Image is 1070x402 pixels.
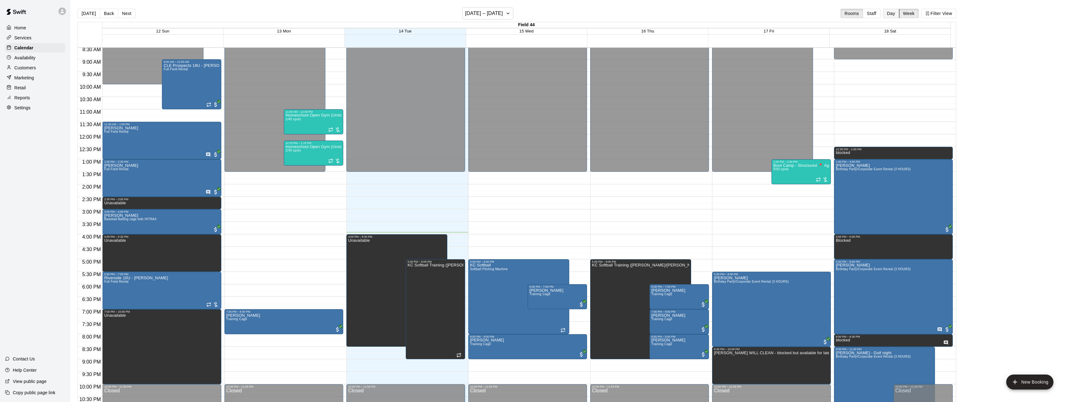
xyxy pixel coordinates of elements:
button: Week [899,9,919,18]
a: Home [5,23,65,32]
div: 10:00 PM – 11:59 PM [592,385,707,388]
button: 13 Mon [277,29,291,33]
span: All customers have paid [334,326,341,333]
button: Back [100,9,118,18]
a: Availability [5,53,65,62]
p: Marketing [14,75,34,81]
div: 8:00 PM – 8:30 PM: blocked [834,334,953,347]
span: 7:30 PM [81,322,103,327]
div: 8:00 PM – 9:00 PM [470,335,585,338]
div: 1:00 PM – 4:00 PM [836,160,951,163]
a: Services [5,33,65,42]
span: All customers have paid [578,301,585,308]
svg: Has notes [937,327,942,332]
span: 15 Wed [519,29,534,33]
span: All customers have paid [213,189,219,195]
span: Training Cage [530,292,550,296]
span: All customers have paid [213,226,219,233]
span: 12:30 PM [78,147,102,152]
div: 6:00 PM – 7:00 PM: Jack Dobrowolski [528,284,587,309]
button: Filter View [921,9,956,18]
span: 11:30 AM [78,122,103,127]
div: 12:30 PM – 1:00 PM [836,148,951,151]
button: 16 Thu [641,29,654,33]
a: Customers [5,63,65,72]
div: 1:00 PM – 2:30 PM: Kevin Hoogenboom [102,159,221,197]
button: Rooms [841,9,863,18]
span: 5:30 PM [81,272,103,277]
button: Day [883,9,899,18]
div: 9:00 AM – 11:00 AM [164,60,219,63]
div: 5:00 PM – 9:00 PM: KC Softball Training (Katie/Kristin) [590,259,691,359]
div: Settings [5,103,65,112]
p: Home [14,25,26,31]
span: Recurring event [816,177,821,182]
div: 12:15 PM – 1:15 PM [286,141,341,145]
div: 10:00 PM – 11:59 PM [104,385,219,388]
span: 8:30 PM [81,347,103,352]
span: All customers have paid [822,339,828,345]
span: 4:30 PM [81,247,103,252]
span: Full Field Rental [104,280,128,283]
span: Training Cage [470,342,491,346]
p: Retail [14,85,26,91]
span: Recurring event [206,102,211,107]
span: 1:30 PM [81,172,103,177]
span: 9:00 AM [81,59,103,65]
div: Field 44 [102,22,951,28]
p: Copy public page link [13,390,55,396]
div: 7:00 PM – 8:00 PM [651,310,707,313]
span: 17 Fri [764,29,774,33]
div: 8:00 PM – 9:00 PM [651,335,707,338]
div: 5:00 PM – 8:00 PM: KC Softball [468,259,569,334]
button: 14 Tue [399,29,412,33]
div: 5:00 PM – 9:00 PM: KC Softball Training (Katie/Kristin) [406,259,465,359]
p: Contact Us [13,356,35,362]
div: 7:00 PM – 10:00 PM: Unavailable [102,309,221,384]
div: 10:00 PM – 11:59 PM [348,385,463,388]
div: 5:00 PM – 9:00 PM [408,260,463,263]
span: 8:00 PM [81,334,103,340]
span: 5/50 spots filled [773,167,789,171]
div: 1:00 PM – 4:00 PM: Andrew Grover [834,159,953,234]
span: 6:30 PM [81,297,103,302]
div: 10:00 PM – 11:59 PM [714,385,829,388]
div: 5:00 PM – 8:00 PM: Janet Gliha [834,259,953,334]
div: 11:30 AM – 1:00 PM [104,123,219,126]
span: Training Cage [651,317,672,321]
span: Birthday Party/Corporate Event Rental (3 HOURS) [714,280,789,283]
span: 12 Sun [156,29,169,33]
span: 6:00 PM [81,284,103,290]
div: 8:30 PM – 10:00 PM [714,348,829,351]
a: Reports [5,93,65,102]
div: 2:30 PM – 3:00 PM: Unavailable [102,197,221,209]
div: 7:00 PM – 10:00 PM [104,310,219,313]
span: 3:30 PM [81,222,103,227]
a: Calendar [5,43,65,52]
span: 9:30 AM [81,72,103,77]
span: Training Cage [651,292,672,296]
span: 2:30 PM [81,197,103,202]
p: Reports [14,95,30,101]
span: Baseball Batting cage with HITRAX [104,217,157,221]
div: 5:00 PM – 9:00 PM [592,260,689,263]
span: Full Field Rental [164,67,188,71]
div: 10:00 PM – 11:59 PM [470,385,585,388]
div: 1:00 PM – 2:30 PM [104,160,219,163]
div: 2:30 PM – 3:00 PM [104,198,219,201]
span: 1/40 spots filled [286,117,301,121]
span: 9:00 PM [81,359,103,365]
svg: Has notes [206,190,211,195]
div: 3:00 PM – 4:00 PM [104,210,219,213]
span: All customers have paid [578,351,585,358]
div: 11:30 AM – 1:00 PM: Kevin Hoogenboom [102,122,221,159]
span: Birthday Party/Corporate Event Rental (3 HOURS) [836,355,911,358]
div: 8:30 PM – 10:00 PM: JOE WILL CLEAN - blocked but available for late night 9:30pm party if someone... [712,347,831,384]
div: 8:00 PM – 9:00 PM: Jack Dobrowolski [650,334,709,359]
